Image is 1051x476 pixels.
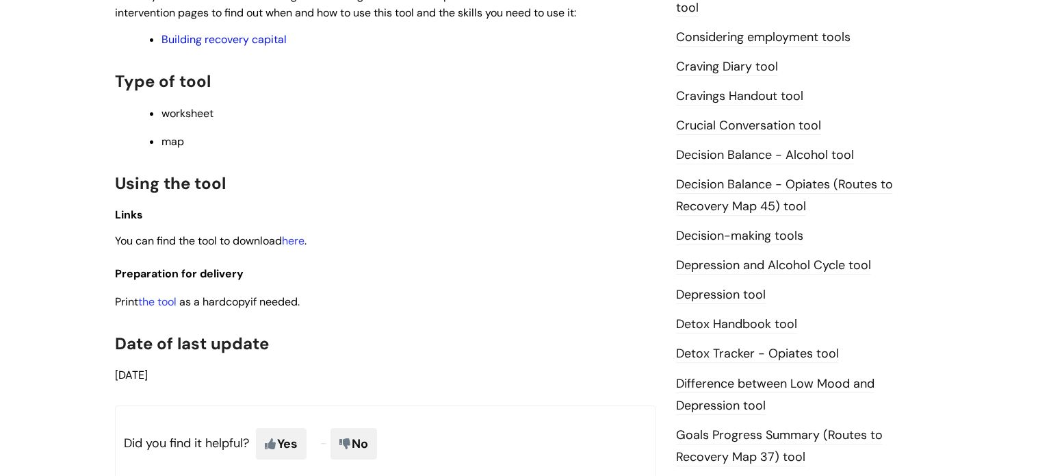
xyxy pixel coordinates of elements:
[282,234,304,248] a: here
[676,257,871,275] a: Depression and Alcohol Cycle tool
[676,58,778,76] a: Craving Diary tool
[115,266,244,281] span: Preparation for delivery
[676,88,803,105] a: Cravings Handout tool
[330,428,377,460] span: No
[115,368,148,382] span: [DATE]
[676,117,821,135] a: Crucial Conversation tool
[115,333,269,354] span: Date of last update
[676,29,851,47] a: Considering employment tools
[676,286,766,304] a: Depression tool
[115,71,211,92] span: Type of tool
[179,295,250,309] span: as a hardcopy
[115,208,143,222] span: Links
[138,295,177,309] a: the tool
[676,427,883,466] a: Goals Progress Summary (Routes to Recovery Map 37) tool
[115,295,138,309] span: Print
[256,428,307,460] span: Yes
[676,147,854,164] a: Decision Balance - Alcohol tool
[250,295,300,309] span: if needed.
[676,176,893,216] a: Decision Balance - Opiates (Routes to Recovery Map 45) tool
[115,173,226,194] span: Using the tool
[676,316,797,334] a: Detox Handbook tool
[676,375,874,415] a: Difference between Low Mood and Depression tool
[161,134,184,149] span: map
[676,227,803,245] a: Decision-making tools
[676,345,839,363] a: Detox Tracker - Opiates tool
[115,234,307,248] span: You can find the tool to download .
[161,106,213,121] span: worksheet
[161,32,287,47] a: Building recovery capital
